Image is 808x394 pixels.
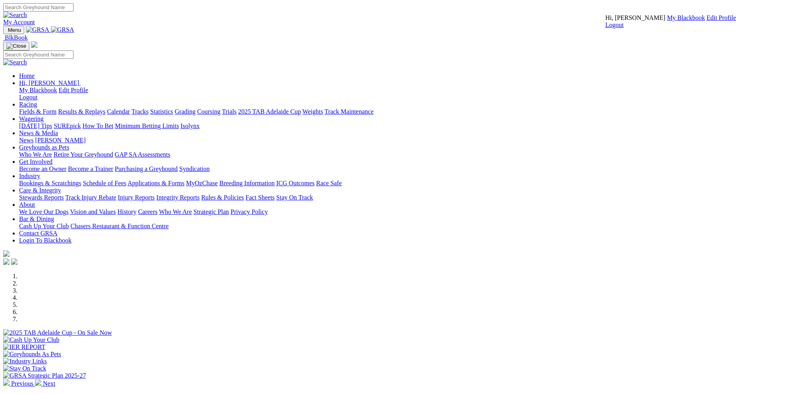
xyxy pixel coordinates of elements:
a: ICG Outcomes [276,180,314,186]
button: Toggle navigation [3,26,24,34]
img: chevron-right-pager-white.svg [35,379,41,386]
img: Stay On Track [3,365,46,372]
div: Greyhounds as Pets [19,151,805,158]
a: Syndication [179,165,209,172]
a: Grading [175,108,196,115]
a: How To Bet [83,122,114,129]
a: Privacy Policy [231,208,268,215]
a: Contact GRSA [19,230,57,237]
img: Search [3,59,27,66]
a: [PERSON_NAME] [35,137,85,144]
a: [DATE] Tips [19,122,52,129]
div: My Account [605,14,736,29]
img: Cash Up Your Club [3,336,59,344]
div: Racing [19,108,805,115]
a: Track Maintenance [325,108,374,115]
a: Injury Reports [118,194,155,201]
a: Purchasing a Greyhound [115,165,178,172]
div: Wagering [19,122,805,130]
span: Hi, [PERSON_NAME] [19,80,79,86]
span: Previous [11,380,33,387]
div: About [19,208,805,215]
a: BlkBook [3,34,28,41]
a: Previous [3,380,35,387]
span: Next [43,380,55,387]
img: Close [6,43,26,49]
a: Vision and Values [70,208,116,215]
a: Racing [19,101,37,108]
a: Become a Trainer [68,165,113,172]
span: BlkBook [5,34,28,41]
a: GAP SA Assessments [115,151,171,158]
a: Wagering [19,115,44,122]
a: Weights [302,108,323,115]
img: GRSA [26,26,49,33]
a: Fact Sheets [246,194,275,201]
img: 2025 TAB Adelaide Cup - On Sale Now [3,329,112,336]
a: Applications & Forms [128,180,184,186]
div: News & Media [19,137,805,144]
a: Logout [19,94,37,101]
div: Care & Integrity [19,194,805,201]
a: Integrity Reports [156,194,200,201]
a: Edit Profile [707,14,736,21]
input: Search [3,50,74,59]
input: Search [3,3,74,12]
a: Get Involved [19,158,52,165]
a: Greyhounds as Pets [19,144,69,151]
img: twitter.svg [11,258,17,265]
a: MyOzChase [186,180,218,186]
img: GRSA [51,26,74,33]
a: Schedule of Fees [83,180,126,186]
a: Edit Profile [59,87,88,93]
a: Bar & Dining [19,215,54,222]
a: History [117,208,136,215]
a: Bookings & Scratchings [19,180,81,186]
img: Search [3,12,27,19]
a: Isolynx [180,122,200,129]
div: Get Involved [19,165,805,173]
div: Hi, [PERSON_NAME] [19,87,805,101]
span: Menu [8,27,21,33]
a: Stewards Reports [19,194,64,201]
a: Race Safe [316,180,341,186]
span: Hi, [PERSON_NAME] [605,14,665,21]
a: Next [35,380,55,387]
a: Stay On Track [276,194,313,201]
img: Greyhounds As Pets [3,351,61,358]
a: Fields & Form [19,108,56,115]
a: Become an Owner [19,165,66,172]
a: My Blackbook [19,87,57,93]
a: News [19,137,33,144]
a: Care & Integrity [19,187,61,194]
img: facebook.svg [3,258,10,265]
img: GRSA Strategic Plan 2025-27 [3,372,86,379]
img: logo-grsa-white.png [31,41,37,48]
img: logo-grsa-white.png [3,250,10,257]
button: Toggle navigation [3,42,29,50]
a: Rules & Policies [201,194,244,201]
a: Track Injury Rebate [65,194,116,201]
a: SUREpick [54,122,81,129]
a: Who We Are [19,151,52,158]
a: Strategic Plan [194,208,229,215]
a: Who We Are [159,208,192,215]
img: Industry Links [3,358,47,365]
a: News & Media [19,130,58,136]
a: Minimum Betting Limits [115,122,179,129]
a: Results & Replays [58,108,105,115]
a: Cash Up Your Club [19,223,69,229]
a: Login To Blackbook [19,237,72,244]
a: Chasers Restaurant & Function Centre [70,223,169,229]
a: We Love Our Dogs [19,208,68,215]
a: Industry [19,173,40,179]
a: Trials [222,108,236,115]
a: Calendar [107,108,130,115]
a: Statistics [150,108,173,115]
div: Industry [19,180,805,187]
a: Logout [605,21,624,28]
a: My Account [3,19,35,25]
a: Tracks [132,108,149,115]
div: Bar & Dining [19,223,805,230]
a: Home [19,72,35,79]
